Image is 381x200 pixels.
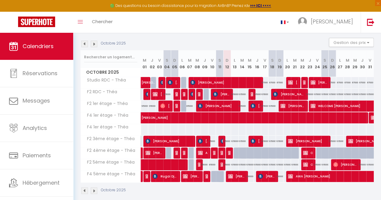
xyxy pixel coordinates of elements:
span: [PERSON_NAME] [190,88,193,100]
span: [PERSON_NAME] [PERSON_NAME] [213,88,230,100]
abbr: D [173,57,176,63]
a: Chercher [87,12,117,33]
span: [PERSON_NAME] [251,135,260,147]
th: 09 [201,50,208,77]
abbr: M [143,57,146,63]
a: [PERSON_NAME] [139,112,146,124]
span: [PERSON_NAME] [258,171,275,182]
span: F2 1er étage - Théa [82,100,129,107]
div: 105000 [329,136,336,147]
div: 105000 [329,89,336,100]
span: Mahamat AHMAT [183,147,185,158]
div: 105000 [261,100,269,112]
abbr: V [211,57,214,63]
div: 105000 [291,159,298,170]
a: >>> ICI <<<< [250,3,271,8]
abbr: S [166,57,168,63]
div: 105000 [163,89,171,100]
span: WELCOME [PERSON_NAME] [303,77,305,88]
span: Calendriers [23,42,54,50]
abbr: D [278,57,281,63]
th: 19 [276,50,283,77]
span: [PERSON_NAME] TALL [228,147,230,158]
abbr: M [188,57,192,63]
abbr: M [301,57,304,63]
th: 24 [314,50,321,77]
div: 105000 [276,159,283,170]
span: [PERSON_NAME] [153,88,162,100]
div: 67000 [261,77,269,88]
div: 95000 [148,100,156,112]
span: F4 1er étage - Théa [82,124,130,131]
span: [PERSON_NAME] [273,88,304,100]
abbr: D [331,57,334,63]
span: Rugai Djalo [153,171,177,182]
input: Rechercher un logement... [84,52,137,63]
th: 08 [193,50,201,77]
span: Réservations [23,69,58,77]
th: 27 [336,50,344,77]
span: [PERSON_NAME] [190,77,258,88]
div: 105000 [336,89,344,100]
th: 28 [344,50,351,77]
div: 105000 [321,159,329,170]
span: F2 5ème étage - Théa [82,159,136,166]
div: 95000 [223,136,231,147]
th: 01 [141,50,148,77]
th: 26 [329,50,336,77]
div: 105000 [254,159,261,170]
th: 02 [148,50,156,77]
span: [PERSON_NAME] [280,100,304,112]
a: [PERSON_NAME] [139,77,146,88]
div: 105000 [366,159,374,170]
div: 105000 [261,89,269,100]
abbr: D [226,57,229,63]
div: 105000 [239,89,246,100]
div: 105000 [231,89,239,100]
th: 14 [239,50,246,77]
span: [PERSON_NAME] [251,100,260,112]
img: ... [298,17,307,26]
abbr: S [271,57,273,63]
span: F2 3ème étage - Théa [82,136,136,142]
span: AMADOU TALL [198,147,208,158]
span: Paiements [23,152,51,159]
div: 105000 [239,100,246,112]
span: [PERSON_NAME] [142,74,155,85]
button: Gestion des prix [329,38,374,47]
div: 105000 [314,159,321,170]
div: 105000 [321,89,329,100]
span: heritage couture [251,88,253,100]
span: [PERSON_NAME] [175,100,178,112]
span: [PERSON_NAME] [145,171,148,182]
div: 105000 [254,89,261,100]
a: [PERSON_NAME] [139,147,142,159]
div: 105000 [239,159,246,170]
a: ... [PERSON_NAME] [293,12,361,33]
div: 67000 [359,77,366,88]
span: [PERSON_NAME] TALL [213,147,215,158]
p: Octobre 2025 [101,41,126,46]
span: Octobre 2025 [81,68,141,77]
div: 105000 [268,100,276,112]
span: Hébergement [23,179,60,186]
th: 13 [231,50,239,77]
th: 17 [261,50,269,77]
span: [PERSON_NAME] [311,18,353,25]
span: [PERSON_NAME] [PERSON_NAME] [175,88,178,100]
span: F4 1er étage - Théa [82,112,130,119]
div: 105000 [336,136,344,147]
div: 105000 [268,159,276,170]
abbr: L [234,57,236,63]
th: 06 [178,50,186,77]
div: 67000 [329,77,336,88]
abbr: M [248,57,251,63]
abbr: J [309,57,311,63]
div: 105000 [261,159,269,170]
div: 105000 [283,159,291,170]
abbr: M [195,57,199,63]
div: 105000 [314,89,321,100]
div: 200000 [276,171,283,182]
abbr: M [353,57,357,63]
abbr: V [316,57,319,63]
